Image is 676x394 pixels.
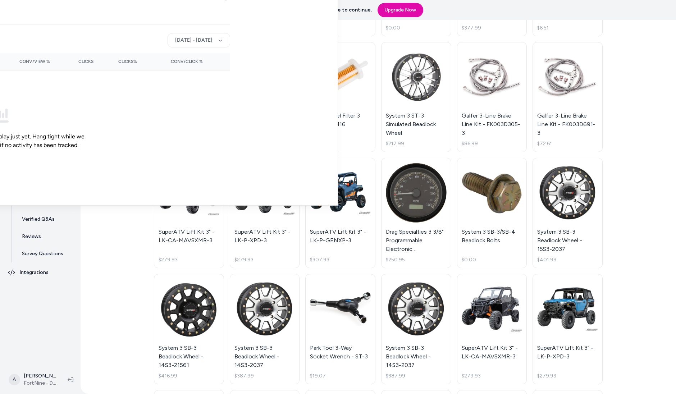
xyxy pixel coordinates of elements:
[171,59,203,64] span: Conv/Click %
[105,56,137,67] button: Clicks%
[149,56,203,67] button: Conv/Click %
[19,59,50,64] span: Conv/View %
[118,59,137,64] span: Clicks%
[78,59,93,64] span: Clicks
[168,33,230,47] button: [DATE] - [DATE]
[61,56,93,67] button: Clicks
